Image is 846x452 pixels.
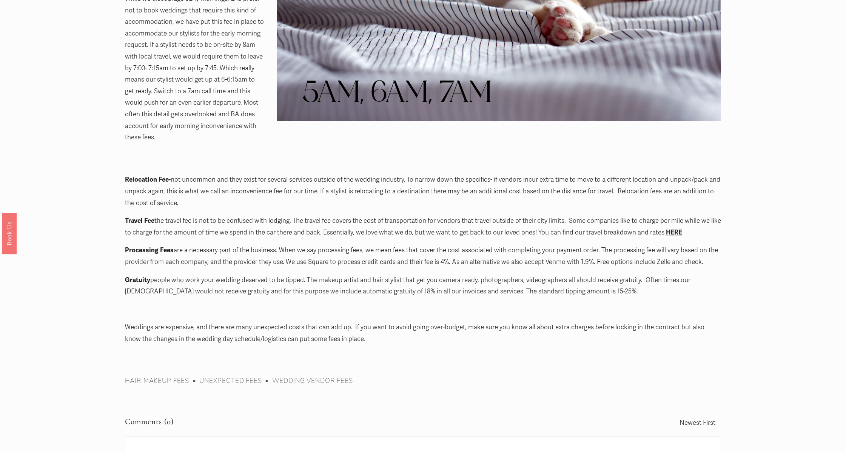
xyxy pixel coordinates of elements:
[666,228,682,236] a: HERE
[125,376,190,385] a: hair makeup fees
[125,174,721,209] p: not uncommon and they exist for several services outside of the wedding industry. To narrow down ...
[125,417,174,426] span: Comments (0)
[125,276,150,284] strong: Gratuity
[125,217,154,225] strong: Travel Fee
[125,246,174,254] strong: Processing Fees
[125,322,721,345] p: Weddings are expensive, and there are many unexpected costs that can add up. If you want to avoid...
[125,215,721,238] p: the travel fee is not to be confused with lodging. The travel fee covers the cost of transportati...
[2,213,17,254] a: Book Us
[272,376,353,385] a: wedding vendor fees
[125,275,721,298] p: people who work your wedding deserved to be tipped. The makeup artist and hair stylist that get y...
[199,376,262,385] a: unexpected fees
[125,245,721,268] p: are a necessary part of the business. When we say processing fees, we mean fees that cover the co...
[125,176,171,184] strong: Relocation Fee-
